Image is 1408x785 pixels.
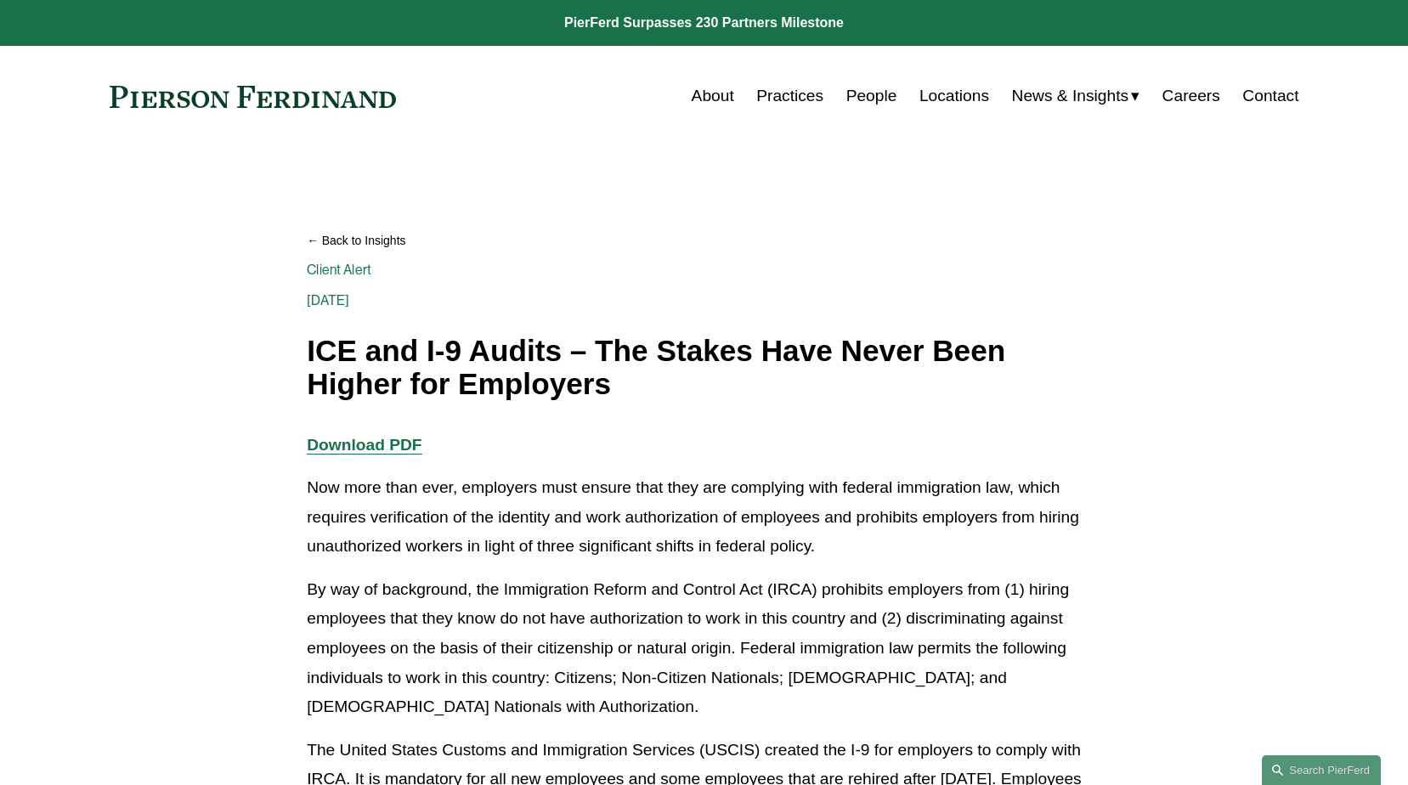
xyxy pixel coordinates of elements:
a: Locations [919,80,989,112]
p: Now more than ever, employers must ensure that they are complying with federal immigration law, w... [307,473,1101,562]
h1: ICE and I-9 Audits – The Stakes Have Never Been Higher for Employers [307,335,1101,400]
span: News & Insights [1012,82,1129,111]
a: Back to Insights [307,226,1101,256]
a: Search this site [1262,755,1381,785]
a: Download PDF [307,436,421,454]
a: folder dropdown [1012,80,1140,112]
a: Client Alert [307,262,371,278]
p: By way of background, the Immigration Reform and Control Act (IRCA) prohibits employers from (1) ... [307,575,1101,722]
a: Contact [1242,80,1298,112]
a: Careers [1162,80,1220,112]
span: [DATE] [307,292,349,308]
a: About [692,80,734,112]
a: People [846,80,897,112]
a: Practices [756,80,823,112]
